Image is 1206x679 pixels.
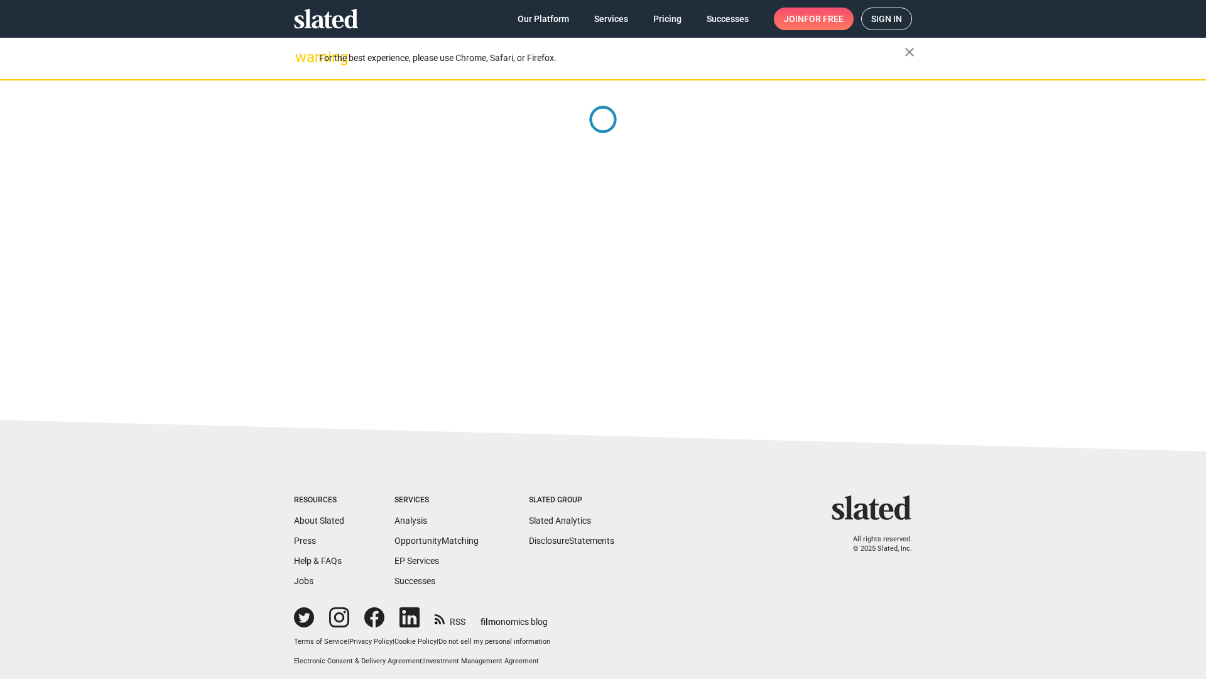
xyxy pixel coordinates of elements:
[518,8,569,30] span: Our Platform
[653,8,682,30] span: Pricing
[643,8,692,30] a: Pricing
[774,8,854,30] a: Joinfor free
[584,8,638,30] a: Services
[394,495,479,505] div: Services
[394,576,435,586] a: Successes
[294,638,347,646] a: Terms of Service
[529,536,614,546] a: DisclosureStatements
[294,516,344,526] a: About Slated
[394,536,479,546] a: OpportunityMatching
[529,516,591,526] a: Slated Analytics
[435,609,465,628] a: RSS
[394,556,439,566] a: EP Services
[394,516,427,526] a: Analysis
[529,495,614,505] div: Slated Group
[707,8,749,30] span: Successes
[437,638,438,646] span: |
[784,8,844,30] span: Join
[840,535,912,553] p: All rights reserved. © 2025 Slated, Inc.
[902,45,917,60] mat-icon: close
[438,638,550,647] button: Do not sell my personal information
[295,50,310,65] mat-icon: warning
[393,638,394,646] span: |
[294,657,422,665] a: Electronic Consent & Delivery Agreement
[319,50,905,67] div: For the best experience, please use Chrome, Safari, or Firefox.
[861,8,912,30] a: Sign in
[481,606,548,628] a: filmonomics blog
[294,536,316,546] a: Press
[871,8,902,30] span: Sign in
[349,638,393,646] a: Privacy Policy
[804,8,844,30] span: for free
[697,8,759,30] a: Successes
[481,617,496,627] span: film
[294,576,313,586] a: Jobs
[394,638,437,646] a: Cookie Policy
[347,638,349,646] span: |
[508,8,579,30] a: Our Platform
[294,495,344,505] div: Resources
[424,657,539,665] a: Investment Management Agreement
[294,556,342,566] a: Help & FAQs
[422,657,424,665] span: |
[594,8,628,30] span: Services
